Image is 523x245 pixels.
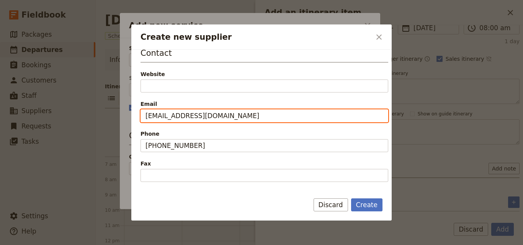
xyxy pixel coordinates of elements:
span: Email [141,100,388,108]
div: Website [141,70,388,78]
input: Website [141,80,388,92]
button: Create [351,198,383,211]
button: Close dialog [373,31,386,44]
input: Fax [141,169,388,182]
h2: Create new supplier [141,31,371,43]
span: Fax [141,160,388,167]
input: Email [141,109,388,122]
button: Discard [314,198,348,211]
span: Phone [141,130,388,138]
input: Phone [141,139,388,152]
h3: Contact [141,47,388,63]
